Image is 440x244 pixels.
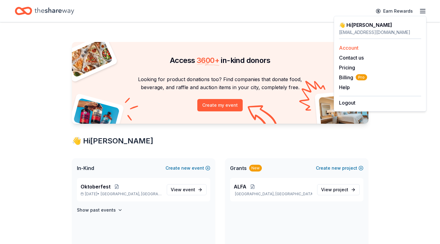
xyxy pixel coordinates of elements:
a: Home [15,4,74,18]
span: Access in-kind donors [170,56,270,65]
button: Createnewproject [316,164,363,172]
button: Create my event [197,99,243,111]
span: In-Kind [77,164,94,172]
a: View event [167,184,207,195]
span: Billing [339,74,367,81]
button: Help [339,84,350,91]
span: View [171,186,195,193]
span: new [181,164,191,172]
p: Looking for product donations too? Find companies that donate food, beverage, and raffle and auct... [79,75,361,92]
a: View project [317,184,360,195]
span: new [332,164,341,172]
span: project [333,187,348,192]
a: Earn Rewards [372,6,417,17]
img: Pizza [65,38,113,78]
button: BillingPro [339,74,367,81]
span: Pro [356,74,367,81]
span: Grants [230,164,247,172]
p: [GEOGRAPHIC_DATA], [GEOGRAPHIC_DATA] [234,192,312,196]
img: Curvy arrow [248,105,279,128]
a: Account [339,45,358,51]
button: Contact us [339,54,364,61]
span: event [183,187,195,192]
span: Oktoberfest [81,183,111,190]
button: Show past events [77,206,123,214]
div: 👋 Hi [PERSON_NAME] [72,136,368,146]
a: Pricing [339,64,355,71]
button: Logout [339,99,355,106]
span: [GEOGRAPHIC_DATA], [GEOGRAPHIC_DATA] [101,192,161,196]
button: Createnewevent [166,164,210,172]
span: View [321,186,348,193]
span: 3600 + [197,56,219,65]
div: New [249,165,262,172]
h4: Show past events [77,206,116,214]
span: ALFA [234,183,246,190]
p: [DATE] • [81,192,162,196]
div: 👋 Hi [PERSON_NAME] [339,21,421,29]
div: [EMAIL_ADDRESS][DOMAIN_NAME] [339,29,421,36]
